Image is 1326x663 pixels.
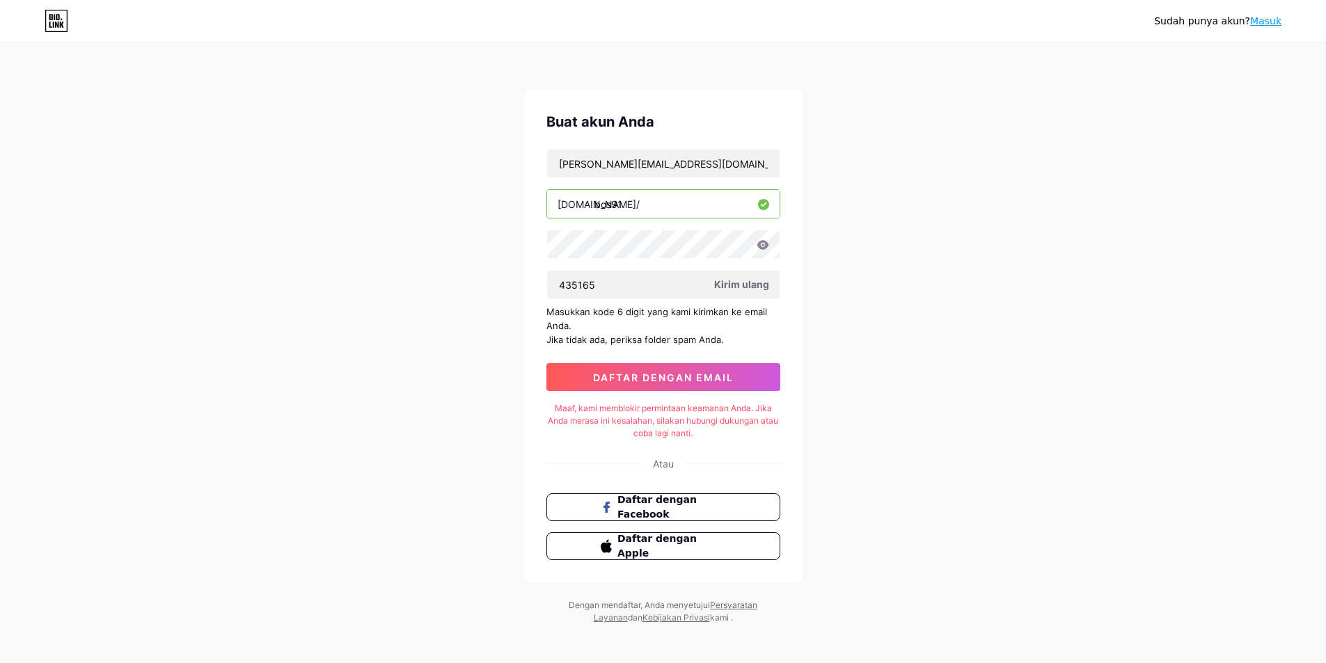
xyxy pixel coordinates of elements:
button: Daftar dengan Facebook [546,493,780,521]
font: Masukkan kode 6 digit yang kami kirimkan ke email Anda. [546,306,767,331]
font: Atau [653,458,674,470]
button: daftar dengan email [546,363,780,391]
font: Maaf, kami memblokir permintaan keamanan Anda. Jika Anda merasa ini kesalahan, silakan hubungi du... [548,403,778,438]
font: Jika tidak ada, periksa folder spam Anda. [546,334,724,345]
button: Daftar dengan Apple [546,532,780,560]
font: Buat akun Anda [546,113,654,130]
font: Sudah punya akun? [1154,15,1250,26]
font: Kirim ulang [714,278,769,290]
a: Kebijakan Privasi [642,612,710,623]
font: daftar dengan email [593,372,734,383]
font: Daftar dengan Facebook [617,494,697,520]
input: nama belakang [547,190,780,218]
input: E-mail [547,150,780,177]
font: Daftar dengan Apple [617,533,697,559]
a: Masuk [1250,15,1281,26]
font: kami . [710,612,733,623]
input: Tempel kode masuk [547,271,780,298]
font: dan [628,612,642,623]
font: Dengan mendaftar, Anda menyetujui [569,600,710,610]
font: [DOMAIN_NAME]/ [558,198,640,210]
